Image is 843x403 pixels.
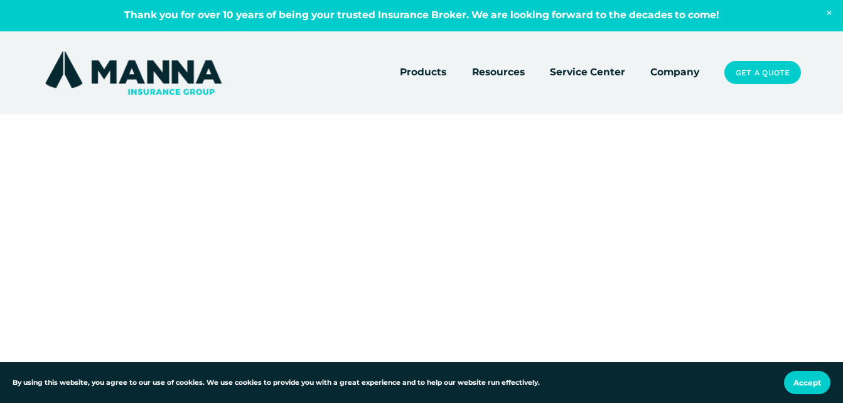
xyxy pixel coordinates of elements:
[13,377,540,388] p: By using this website, you agree to our use of cookies. We use cookies to provide you with a grea...
[724,61,800,84] a: Get a Quote
[793,378,821,387] span: Accept
[472,65,525,80] span: Resources
[400,64,446,82] a: folder dropdown
[472,64,525,82] a: folder dropdown
[550,64,625,82] a: Service Center
[400,65,446,80] span: Products
[650,64,699,82] a: Company
[784,371,830,394] button: Accept
[42,48,225,97] img: Manna Insurance Group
